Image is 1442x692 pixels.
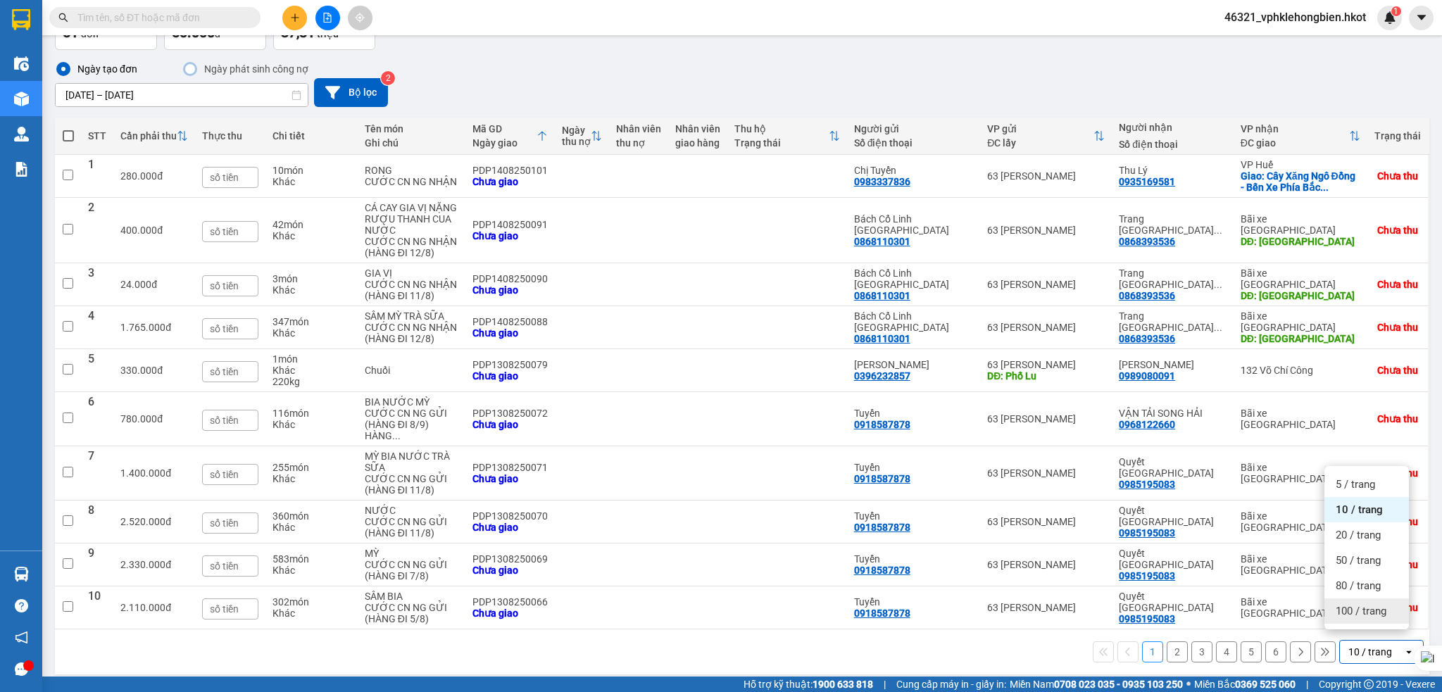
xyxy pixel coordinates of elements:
[1384,11,1396,24] img: icon-new-feature
[272,273,350,284] div: 3 món
[290,13,300,23] span: plus
[365,396,458,408] div: BIA NƯỚC MỲ
[314,78,388,107] button: Bộ lọc
[1119,310,1227,333] div: Trang Long Biên (Bách Cổ Linh)
[272,130,350,141] div: Chi tiết
[1214,322,1222,333] span: ...
[88,202,106,258] div: 2
[675,137,720,149] div: giao hàng
[1377,279,1418,290] div: Chưa thu
[120,130,177,141] div: Cần phải thu
[884,677,886,692] span: |
[365,408,458,441] div: CƯỚC CN NG GỬI (HÀNG ĐI 8/9) HÀNG ĐI DIỄN CHÂU NGHỆ AN GIAO CHỊ OANH 0968.955.679
[202,512,258,534] input: số tiền
[365,516,458,539] div: CƯỚC CN NG GỬI (HÀNG ĐI 11/8)
[272,419,350,430] div: Khác
[63,24,78,41] span: 51
[1119,122,1227,133] div: Người nhận
[202,361,258,382] input: số tiền
[1377,322,1418,333] div: Chưa thu
[987,370,1105,382] div: DĐ: Phố Lu
[1377,413,1418,424] div: Chưa thu
[365,310,458,322] div: SÂM MỲ TRÀ SỮA
[120,602,188,613] div: 2.110.000
[472,316,548,327] div: PDP1408250088
[1119,290,1175,301] div: 0868393536
[854,333,910,344] div: 0868110301
[987,225,1105,236] div: 63 [PERSON_NAME]
[987,467,1105,479] div: 63 [PERSON_NAME]
[472,176,548,187] div: Chưa giao
[1241,596,1360,619] div: Bãi xe [GEOGRAPHIC_DATA]
[272,353,350,365] div: 1 món
[854,176,910,187] div: 0983337836
[120,559,188,570] div: 2.330.000
[1241,462,1360,484] div: Bãi xe [GEOGRAPHIC_DATA]
[472,462,548,473] div: PDP1308250071
[1415,11,1428,24] span: caret-down
[1377,225,1418,236] div: Chưa thu
[165,516,171,527] span: đ
[854,268,974,290] div: Bách Cổ Linh Long Biên
[14,162,29,177] img: solution-icon
[381,71,395,85] sup: 2
[272,473,350,484] div: Khác
[987,516,1105,527] div: 63 [PERSON_NAME]
[120,170,188,182] div: 280.000
[272,230,350,241] div: Khác
[1241,290,1360,301] div: DĐ: Long Biên
[14,567,29,581] img: warehouse-icon
[854,165,974,176] div: Chị Tuyển
[215,28,220,39] span: đ
[1119,613,1175,624] div: 0985195083
[1391,6,1401,16] sup: 1
[1241,159,1360,170] div: VP Huế
[1348,645,1392,659] div: 10 / trang
[472,419,548,430] div: Chưa giao
[980,118,1112,155] th: Toggle SortBy
[1214,225,1222,236] span: ...
[272,365,350,376] div: Khác
[120,365,188,376] div: 330.000
[1241,268,1360,290] div: Bãi xe [GEOGRAPHIC_DATA]
[157,225,163,236] span: đ
[813,679,873,690] strong: 1900 633 818
[348,6,372,30] button: aim
[365,473,458,496] div: CƯỚC CN NG GỬI (HÀNG ĐI 11/8)
[272,553,350,565] div: 583 món
[272,284,350,296] div: Khác
[15,599,28,612] span: question-circle
[1194,677,1296,692] span: Miền Bắc
[727,118,847,155] th: Toggle SortBy
[113,118,195,155] th: Toggle SortBy
[1119,456,1227,479] div: Quyết Bắc Ninh
[317,28,339,39] span: triệu
[1119,370,1175,382] div: 0989080091
[365,176,458,187] div: CƯỚC CN NG NHẬN
[365,591,458,602] div: SÂM BIA
[72,61,137,77] div: Ngày tạo đơn
[854,553,974,565] div: Tuyển
[987,559,1105,570] div: 63 [PERSON_NAME]
[1241,310,1360,333] div: Bãi xe [GEOGRAPHIC_DATA]
[744,677,873,692] span: Hỗ trợ kỹ thuật:
[157,170,163,182] span: đ
[120,467,188,479] div: 1.400.000
[1191,641,1212,662] button: 3
[472,565,548,576] div: Chưa giao
[365,548,458,559] div: MỲ
[14,92,29,106] img: warehouse-icon
[1119,548,1227,570] div: Quyết Bắc Ninh
[1241,510,1360,533] div: Bãi xe [GEOGRAPHIC_DATA]
[120,322,188,333] div: 1.765.000
[120,225,188,236] div: 400.000
[562,136,591,147] div: thu nợ
[315,6,340,30] button: file-add
[987,137,1093,149] div: ĐC lấy
[1336,477,1375,491] span: 5 / trang
[616,137,661,149] div: thu nợ
[120,279,188,290] div: 24.000
[1241,213,1360,236] div: Bãi xe [GEOGRAPHIC_DATA]
[472,284,548,296] div: Chưa giao
[151,279,157,290] span: đ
